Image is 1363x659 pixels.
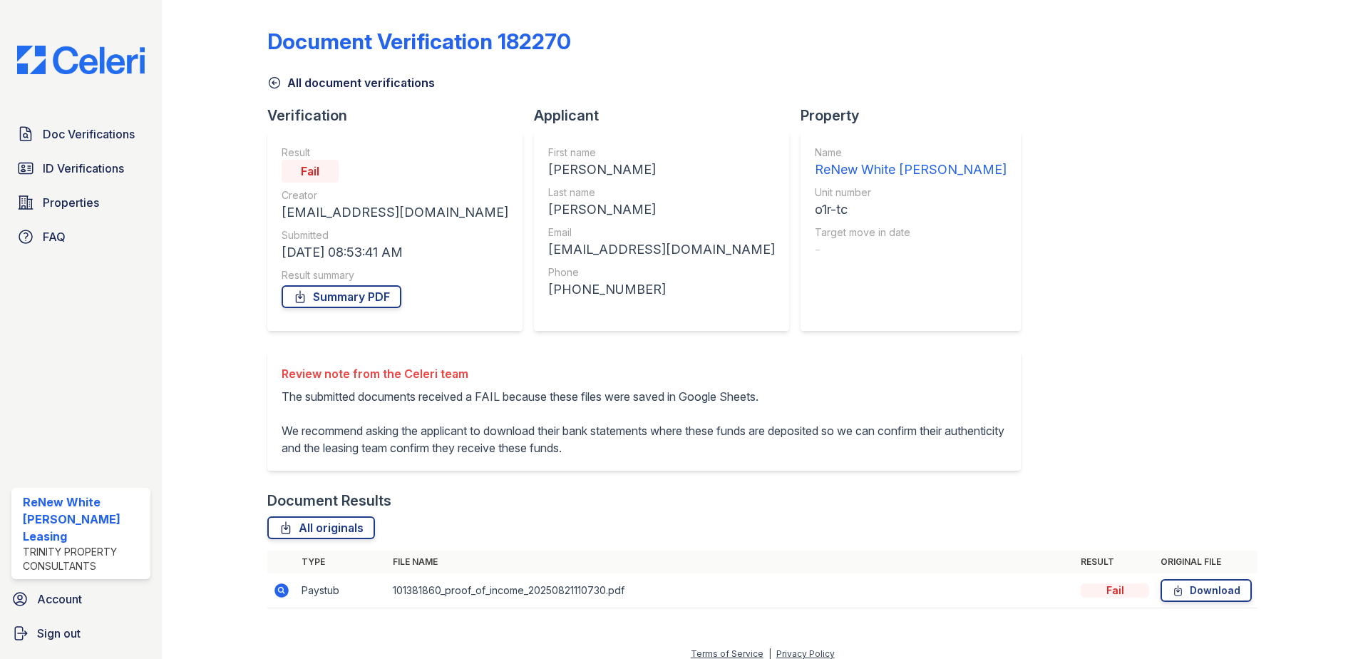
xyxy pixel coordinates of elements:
div: [PERSON_NAME] [548,200,775,220]
a: ID Verifications [11,154,150,183]
span: Doc Verifications [43,126,135,143]
div: Last name [548,185,775,200]
div: [EMAIL_ADDRESS][DOMAIN_NAME] [282,203,508,223]
div: Verification [267,106,534,126]
th: File name [387,551,1075,573]
div: - [815,240,1007,260]
th: Type [296,551,387,573]
div: Document Verification 182270 [267,29,571,54]
span: ID Verifications [43,160,124,177]
div: Name [815,145,1007,160]
div: First name [548,145,775,160]
div: Property [801,106,1032,126]
a: Sign out [6,619,156,648]
a: Name ReNew White [PERSON_NAME] [815,145,1007,180]
div: Review note from the Celeri team [282,365,1007,382]
span: Sign out [37,625,81,642]
div: Trinity Property Consultants [23,545,145,573]
div: Fail [1081,583,1149,598]
p: The submitted documents received a FAIL because these files were saved in Google Sheets. We recom... [282,388,1007,456]
a: Privacy Policy [776,648,835,659]
div: | [768,648,771,659]
div: ReNew White [PERSON_NAME] Leasing [23,494,145,545]
span: Account [37,591,82,608]
span: FAQ [43,228,66,245]
a: Download [1161,579,1252,602]
div: [EMAIL_ADDRESS][DOMAIN_NAME] [548,240,775,260]
div: Result summary [282,268,508,282]
div: Target move in date [815,225,1007,240]
a: Terms of Service [691,648,763,659]
div: Submitted [282,228,508,242]
a: FAQ [11,223,150,251]
div: [PERSON_NAME] [548,160,775,180]
a: Properties [11,188,150,217]
td: Paystub [296,573,387,608]
a: All originals [267,516,375,539]
div: Phone [548,265,775,280]
th: Original file [1155,551,1257,573]
div: o1r-tc [815,200,1007,220]
img: CE_Logo_Blue-a8612792a0a2168367f1c8372b55b34899dd931a85d93a1a3d3e32e68fde9ad4.png [6,46,156,74]
div: Document Results [267,491,391,511]
div: Creator [282,188,508,203]
div: Applicant [534,106,801,126]
div: Email [548,225,775,240]
a: Summary PDF [282,285,401,308]
span: Properties [43,194,99,211]
div: Result [282,145,508,160]
th: Result [1075,551,1155,573]
div: Unit number [815,185,1007,200]
div: [PHONE_NUMBER] [548,280,775,300]
div: [DATE] 08:53:41 AM [282,242,508,262]
div: Fail [282,160,339,183]
a: Account [6,585,156,613]
a: Doc Verifications [11,120,150,148]
a: All document verifications [267,74,435,91]
td: 101381860_proof_of_income_20250821110730.pdf [387,573,1075,608]
div: ReNew White [PERSON_NAME] [815,160,1007,180]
